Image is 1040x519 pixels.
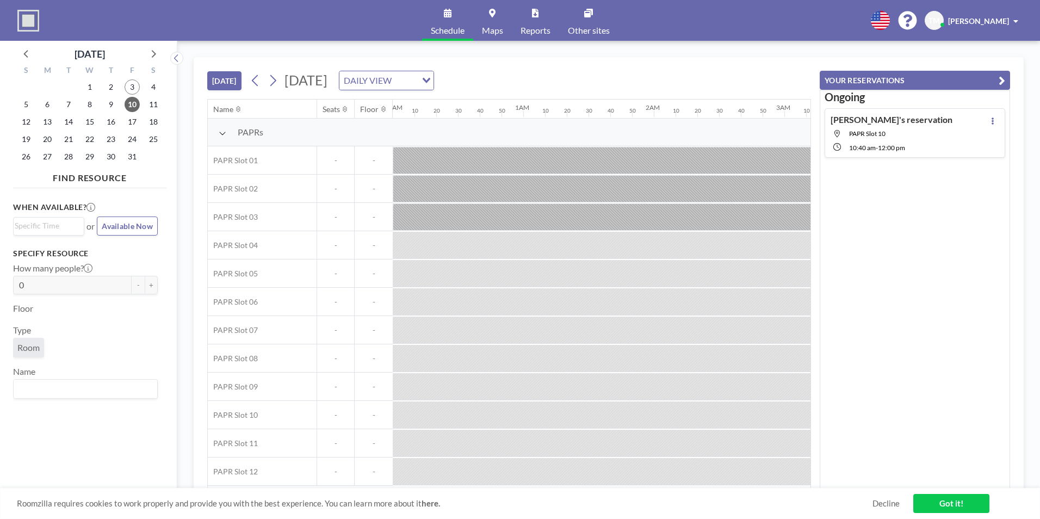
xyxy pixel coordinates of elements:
[355,467,393,477] span: -
[208,354,258,363] span: PAPR Slot 08
[355,240,393,250] span: -
[568,26,610,35] span: Other sites
[646,103,660,112] div: 2AM
[103,114,119,129] span: Thursday, October 16, 2025
[499,107,505,114] div: 50
[15,220,78,232] input: Search for option
[608,107,614,114] div: 40
[317,184,354,194] span: -
[355,212,393,222] span: -
[355,297,393,307] span: -
[61,149,76,164] span: Tuesday, October 28, 2025
[75,46,105,61] div: [DATE]
[82,132,97,147] span: Wednesday, October 22, 2025
[207,71,242,90] button: [DATE]
[208,467,258,477] span: PAPR Slot 12
[586,107,592,114] div: 30
[355,184,393,194] span: -
[385,103,403,112] div: 12AM
[776,103,790,112] div: 3AM
[102,221,153,231] span: Available Now
[18,97,34,112] span: Sunday, October 5, 2025
[97,217,158,236] button: Available Now
[17,10,39,32] img: organization-logo
[208,297,258,307] span: PAPR Slot 06
[82,97,97,112] span: Wednesday, October 8, 2025
[125,97,140,112] span: Friday, October 10, 2025
[317,240,354,250] span: -
[61,132,76,147] span: Tuesday, October 21, 2025
[18,149,34,164] span: Sunday, October 26, 2025
[355,354,393,363] span: -
[146,114,161,129] span: Saturday, October 18, 2025
[132,276,145,294] button: -
[422,498,440,508] a: here.
[17,498,872,509] span: Roomzilla requires cookies to work properly and provide you with the best experience. You can lea...
[103,149,119,164] span: Thursday, October 30, 2025
[849,129,886,138] span: PAPR Slot 10
[13,366,35,377] label: Name
[125,79,140,95] span: Friday, October 3, 2025
[18,114,34,129] span: Sunday, October 12, 2025
[521,26,550,35] span: Reports
[695,107,701,114] div: 20
[948,16,1009,26] span: [PERSON_NAME]
[317,325,354,335] span: -
[820,71,1010,90] button: YOUR RESERVATIONS
[13,303,33,314] label: Floor
[15,382,151,396] input: Search for option
[355,410,393,420] span: -
[878,144,905,152] span: 12:00 PM
[355,156,393,165] span: -
[208,184,258,194] span: PAPR Slot 02
[125,132,140,147] span: Friday, October 24, 2025
[82,149,97,164] span: Wednesday, October 29, 2025
[208,410,258,420] span: PAPR Slot 10
[317,156,354,165] span: -
[13,168,166,183] h4: FIND RESOURCE
[17,342,40,353] span: Room
[125,149,140,164] span: Friday, October 31, 2025
[355,382,393,392] span: -
[208,269,258,279] span: PAPR Slot 05
[849,144,876,152] span: 10:40 AM
[913,494,989,513] a: Got it!
[103,79,119,95] span: Thursday, October 2, 2025
[61,97,76,112] span: Tuesday, October 7, 2025
[412,107,418,114] div: 10
[317,354,354,363] span: -
[542,107,549,114] div: 10
[86,221,95,232] span: or
[40,114,55,129] span: Monday, October 13, 2025
[831,114,952,125] h4: [PERSON_NAME]'s reservation
[339,71,434,90] div: Search for option
[355,269,393,279] span: -
[317,269,354,279] span: -
[355,325,393,335] span: -
[208,240,258,250] span: PAPR Slot 04
[673,107,679,114] div: 10
[14,380,157,398] div: Search for option
[13,249,158,258] h3: Specify resource
[146,132,161,147] span: Saturday, October 25, 2025
[342,73,394,88] span: DAILY VIEW
[515,103,529,112] div: 1AM
[146,97,161,112] span: Saturday, October 11, 2025
[208,438,258,448] span: PAPR Slot 11
[208,212,258,222] span: PAPR Slot 03
[16,64,37,78] div: S
[213,104,233,114] div: Name
[355,438,393,448] span: -
[103,97,119,112] span: Thursday, October 9, 2025
[323,104,340,114] div: Seats
[876,144,878,152] span: -
[317,438,354,448] span: -
[82,79,97,95] span: Wednesday, October 1, 2025
[317,467,354,477] span: -
[13,325,31,336] label: Type
[145,276,158,294] button: +
[317,297,354,307] span: -
[100,64,121,78] div: T
[482,26,503,35] span: Maps
[146,79,161,95] span: Saturday, October 4, 2025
